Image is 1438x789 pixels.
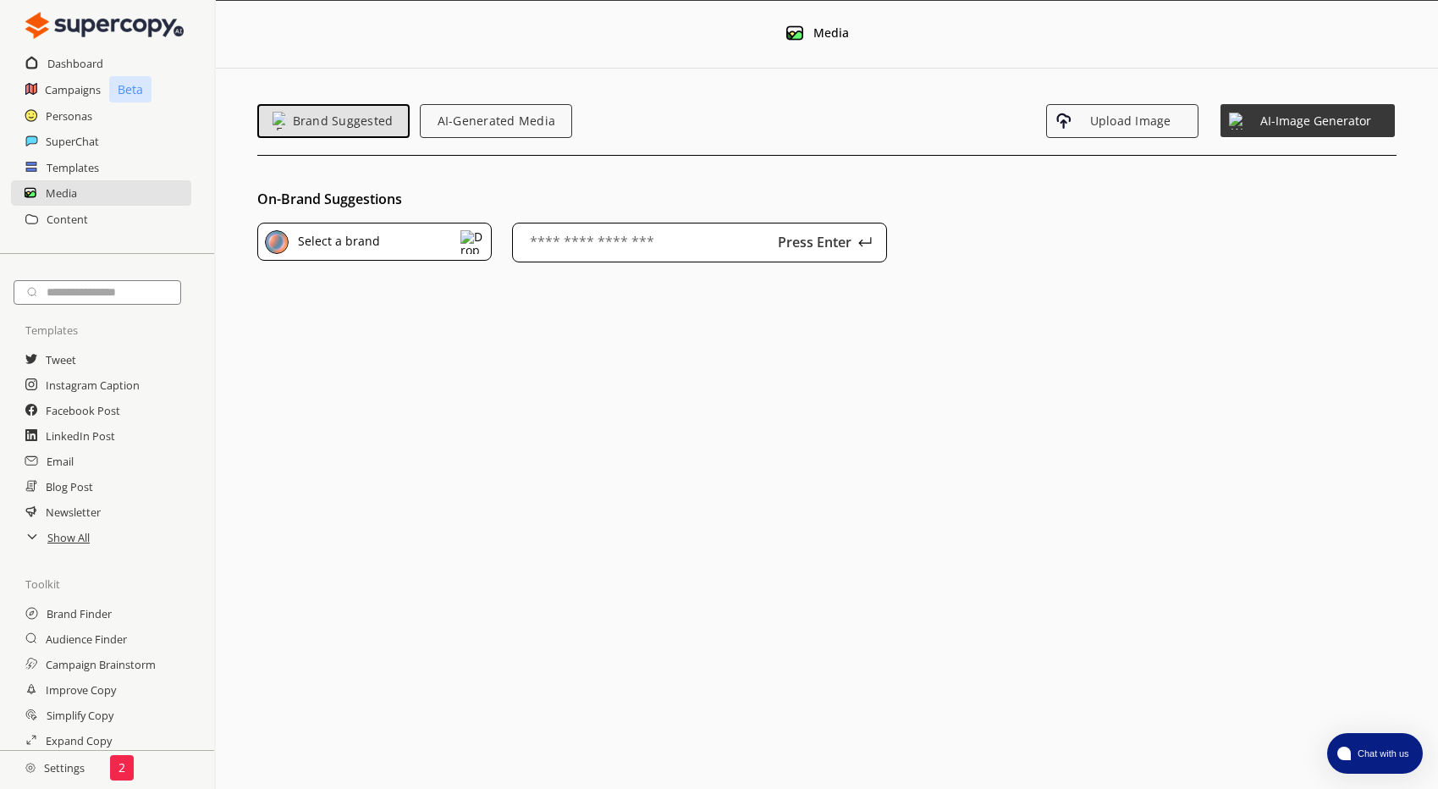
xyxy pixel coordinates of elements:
[772,235,857,249] p: Press Enter
[46,474,93,499] a: Blog Post
[813,26,849,40] div: Media
[47,703,113,728] a: Simplify Copy
[109,76,152,102] p: Beta
[1072,114,1189,128] span: Upload Image
[47,449,74,474] a: Email
[1351,747,1413,760] span: Chat with us
[118,761,125,775] p: 2
[460,230,484,254] img: Dropdown
[46,677,116,703] a: Improve Copy
[1219,102,1397,139] button: Weather Stars IconAI-Image Generator
[25,763,36,773] img: Close
[46,372,140,398] a: Instagram Caption
[1246,114,1386,128] span: AI-Image Generator
[46,652,156,677] a: Campaign Brainstorm
[429,114,563,128] span: AI-Generated Media
[285,114,399,128] span: Brand Suggested
[420,104,572,138] button: AI-Generated Media
[25,8,184,42] img: Close
[257,192,1438,206] div: On-Brand Suggestions
[46,129,99,154] a: SuperChat
[45,77,101,102] a: Campaigns
[46,423,115,449] a: LinkedIn Post
[46,180,77,206] a: Media
[47,51,103,76] a: Dashboard
[46,103,92,129] a: Personas
[273,112,285,130] img: Emoji Icon
[46,499,101,525] a: Newsletter
[47,601,112,626] a: Brand Finder
[1229,113,1246,130] img: Weather Stars Icon
[47,207,88,232] a: Content
[858,235,872,249] img: Press Enter
[791,232,879,252] button: Press Enter
[47,155,99,180] a: Templates
[46,626,127,652] a: Audience Finder
[1046,104,1198,138] button: Upload IconUpload Image
[46,347,76,372] a: Tweet
[1327,733,1423,774] button: atlas-launcher
[292,230,380,257] div: Select a brand
[1055,113,1072,130] img: Upload Icon
[786,25,803,41] img: Media Icon
[46,398,120,423] a: Facebook Post
[46,728,112,753] a: Expand Copy
[47,525,90,550] a: Show All
[265,230,289,254] img: Brand
[257,104,410,138] button: Emoji IconBrand Suggested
